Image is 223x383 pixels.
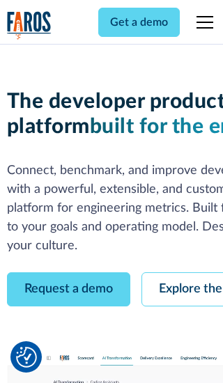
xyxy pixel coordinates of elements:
[16,347,37,368] button: Cookie Settings
[7,272,130,306] a: Request a demo
[98,8,180,37] a: Get a demo
[188,6,216,39] div: menu
[16,347,37,368] img: Revisit consent button
[7,11,52,40] img: Logo of the analytics and reporting company Faros.
[7,11,52,40] a: home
